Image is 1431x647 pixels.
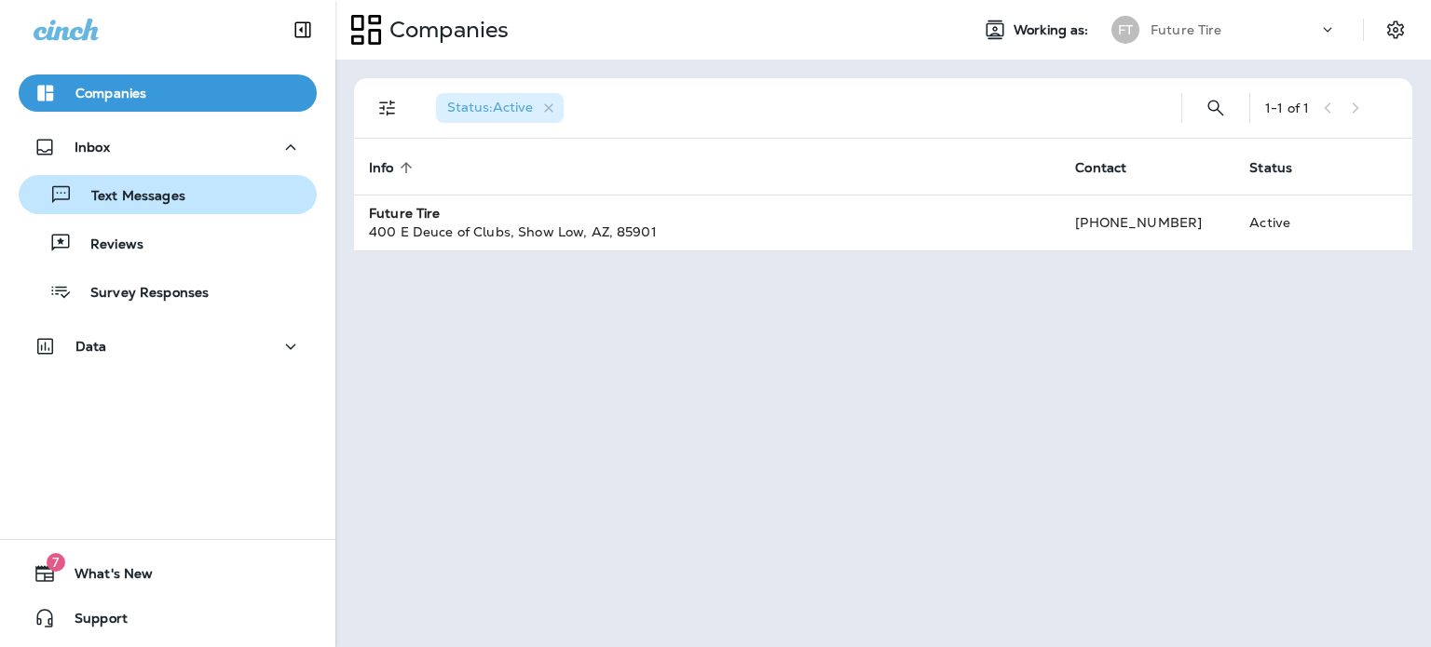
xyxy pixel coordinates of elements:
span: Status [1249,160,1292,176]
div: 1 - 1 of 1 [1265,101,1309,115]
div: 400 E Deuce of Clubs , Show Low , AZ , 85901 [369,222,1045,241]
span: What's New [56,566,153,588]
p: Inbox [75,140,110,155]
p: Data [75,339,107,354]
button: Companies [19,74,317,112]
span: Status : Active [447,99,533,115]
p: Companies [75,86,146,101]
button: Survey Responses [19,272,317,311]
span: Contact [1075,159,1151,176]
button: Data [19,328,317,365]
button: Filters [369,89,406,127]
button: Settings [1379,13,1412,47]
button: Text Messages [19,175,317,214]
span: Contact [1075,160,1126,176]
strong: Future Tire [369,205,441,222]
button: 7What's New [19,555,317,592]
td: Active [1234,195,1342,250]
button: Inbox [19,128,317,166]
p: Survey Responses [72,285,209,303]
span: Working as: [1014,22,1093,38]
button: Collapse Sidebar [277,11,329,48]
p: Companies [382,16,509,44]
button: Search Companies [1197,89,1234,127]
div: FT [1111,16,1139,44]
span: 7 [47,553,65,572]
td: [PHONE_NUMBER] [1060,195,1234,250]
button: Reviews [19,223,317,263]
p: Future Tire [1151,22,1222,37]
span: Info [369,159,418,176]
div: Status:Active [436,93,564,123]
button: Support [19,600,317,637]
p: Reviews [72,236,143,254]
span: Info [369,160,394,176]
p: Text Messages [73,188,185,206]
span: Status [1249,159,1316,176]
span: Support [56,611,128,633]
